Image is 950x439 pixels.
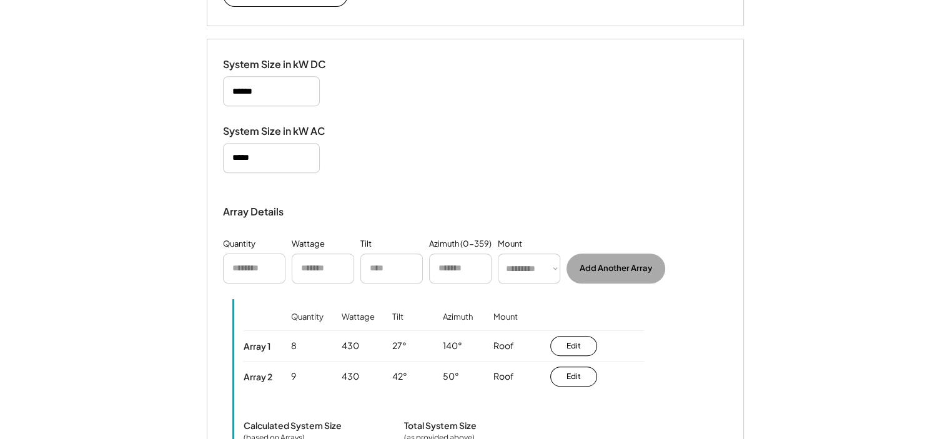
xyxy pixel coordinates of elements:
div: Roof [493,370,514,383]
div: 430 [342,340,359,352]
button: Add Another Array [567,254,665,284]
div: 27° [392,340,407,352]
div: 50° [443,370,459,383]
div: Quantity [291,312,324,340]
div: 9 [291,370,296,383]
div: 430 [342,370,359,383]
button: Edit [550,367,597,387]
div: Roof [493,340,514,352]
div: 140° [443,340,462,352]
div: Azimuth (0-359) [429,238,492,250]
div: Tilt [360,238,372,250]
div: System Size in kW DC [223,58,348,71]
div: Calculated System Size [244,420,342,431]
div: Mount [498,238,522,250]
div: Total System Size [404,420,477,431]
div: Mount [493,312,518,340]
div: Tilt [392,312,403,340]
div: System Size in kW AC [223,125,348,138]
div: 8 [291,340,297,352]
div: Array Details [223,204,285,219]
div: Azimuth [443,312,473,340]
div: Array 2 [244,371,272,382]
div: Wattage [292,238,325,250]
div: 42° [392,370,407,383]
div: Wattage [342,312,375,340]
button: Edit [550,336,597,356]
div: Array 1 [244,340,270,352]
div: Quantity [223,238,255,250]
